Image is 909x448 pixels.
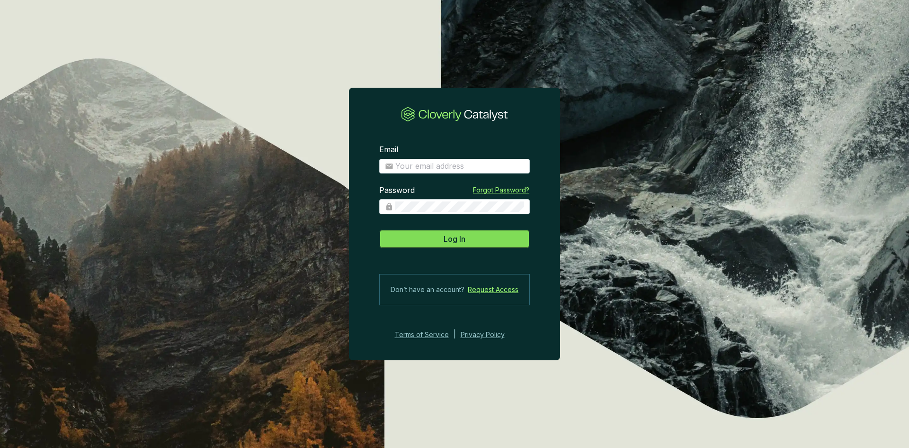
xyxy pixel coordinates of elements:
[473,185,529,195] a: Forgot Password?
[468,284,518,295] a: Request Access
[379,229,530,248] button: Log In
[461,329,517,340] a: Privacy Policy
[454,329,456,340] div: |
[392,329,449,340] a: Terms of Service
[395,201,524,212] input: Password
[379,145,398,155] label: Email
[395,161,524,172] input: Email
[379,185,415,196] label: Password
[444,233,465,245] span: Log In
[391,284,464,295] span: Don’t have an account?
